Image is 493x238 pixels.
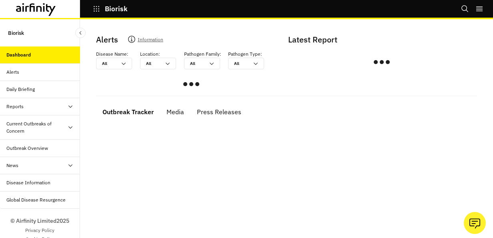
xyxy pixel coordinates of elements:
a: Privacy Policy [25,227,54,234]
p: Latest Report [288,34,474,46]
p: Information [138,35,163,46]
div: Outbreak Tracker [102,106,154,118]
div: Global Disease Resurgence [6,196,66,204]
button: Biorisk [93,2,128,16]
div: Dashboard [6,51,31,58]
div: Outbreak Overview [6,145,48,152]
div: News [6,162,18,169]
p: Disease Name : [96,50,128,58]
div: Daily Briefing [6,86,35,93]
div: Current Outbreaks of Concern [6,120,67,135]
div: Media [166,106,184,118]
div: Press Releases [197,106,241,118]
p: Location : [140,50,160,58]
p: Pathogen Family : [184,50,221,58]
p: Alerts [96,34,118,46]
p: Biorisk [105,5,128,12]
button: Close Sidebar [75,28,86,38]
div: Reports [6,103,24,110]
div: Disease Information [6,179,50,186]
p: Pathogen Type : [228,50,262,58]
div: Alerts [6,69,19,76]
p: © Airfinity Limited 2025 [10,217,69,225]
button: Search [461,2,469,16]
p: Biorisk [8,26,24,40]
button: Ask our analysts [464,212,486,234]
